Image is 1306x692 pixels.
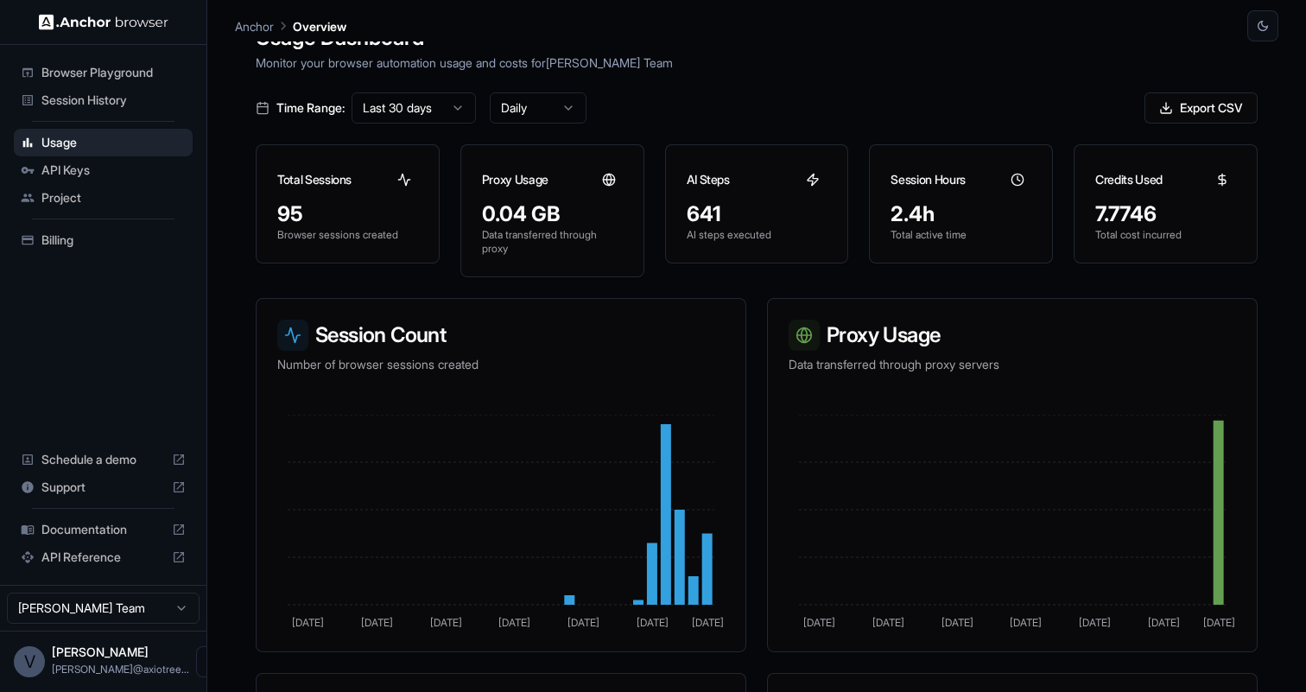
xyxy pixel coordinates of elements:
[692,616,724,629] tspan: [DATE]
[14,59,193,86] div: Browser Playground
[41,232,186,249] span: Billing
[14,446,193,473] div: Schedule a demo
[52,663,189,676] span: vipin@axiotree.com
[14,473,193,501] div: Support
[52,644,149,659] span: Vipin Tanna
[891,171,965,188] h3: Session Hours
[891,228,1031,242] p: Total active time
[256,54,1258,72] p: Monitor your browser automation usage and costs for [PERSON_NAME] Team
[41,189,186,206] span: Project
[789,320,1236,351] h3: Proxy Usage
[482,200,623,228] div: 0.04 GB
[482,228,623,256] p: Data transferred through proxy
[891,200,1031,228] div: 2.4h
[14,129,193,156] div: Usage
[293,17,346,35] p: Overview
[235,16,346,35] nav: breadcrumb
[196,646,227,677] button: Open menu
[941,616,973,629] tspan: [DATE]
[14,543,193,571] div: API Reference
[14,226,193,254] div: Billing
[803,616,835,629] tspan: [DATE]
[39,14,168,30] img: Anchor Logo
[498,616,530,629] tspan: [DATE]
[41,479,165,496] span: Support
[41,92,186,109] span: Session History
[1079,616,1111,629] tspan: [DATE]
[292,616,324,629] tspan: [DATE]
[687,171,730,188] h3: AI Steps
[637,616,669,629] tspan: [DATE]
[1010,616,1042,629] tspan: [DATE]
[687,228,827,242] p: AI steps executed
[277,171,352,188] h3: Total Sessions
[789,356,1236,373] p: Data transferred through proxy servers
[41,64,186,81] span: Browser Playground
[1148,616,1180,629] tspan: [DATE]
[14,156,193,184] div: API Keys
[41,521,165,538] span: Documentation
[277,320,725,351] h3: Session Count
[235,17,274,35] p: Anchor
[1095,200,1236,228] div: 7.7746
[41,451,165,468] span: Schedule a demo
[1203,616,1235,629] tspan: [DATE]
[1144,92,1258,124] button: Export CSV
[14,86,193,114] div: Session History
[430,616,462,629] tspan: [DATE]
[1095,171,1163,188] h3: Credits Used
[277,200,418,228] div: 95
[361,616,393,629] tspan: [DATE]
[41,549,165,566] span: API Reference
[14,516,193,543] div: Documentation
[276,99,345,117] span: Time Range:
[41,134,186,151] span: Usage
[41,162,186,179] span: API Keys
[14,184,193,212] div: Project
[687,200,827,228] div: 641
[14,646,45,677] div: V
[567,616,599,629] tspan: [DATE]
[1095,228,1236,242] p: Total cost incurred
[277,356,725,373] p: Number of browser sessions created
[872,616,904,629] tspan: [DATE]
[277,228,418,242] p: Browser sessions created
[482,171,548,188] h3: Proxy Usage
